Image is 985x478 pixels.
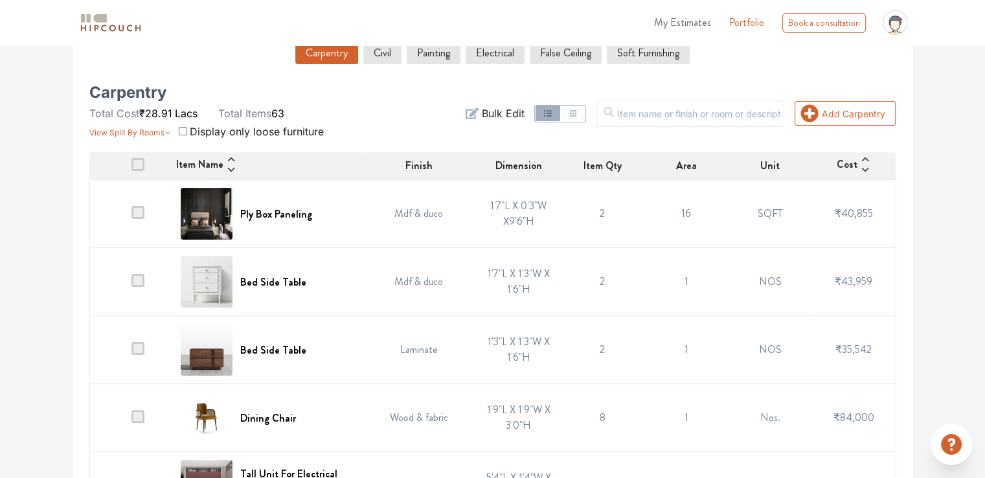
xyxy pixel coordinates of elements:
li: 63 [218,106,284,121]
td: SQFT [728,180,811,248]
input: Item name or finish or room or description [596,100,784,127]
td: 1 [644,384,728,452]
td: 1'9"L X 1'9"W X 3'0"H [477,384,560,452]
span: Display only loose furniture [190,125,324,138]
td: Laminate [361,316,477,384]
span: Lacs [175,107,198,120]
img: Dining Chair [181,392,232,444]
span: Item Qty [583,158,622,174]
span: ₹40,855 [835,206,873,221]
button: Electrical [466,42,525,64]
span: ₹35,542 [835,342,872,357]
span: Total Items [218,107,271,120]
td: Mdf & duco [361,180,477,248]
td: NOS [728,248,811,316]
span: My Estimates [654,15,711,30]
a: Portfolio [729,15,764,30]
span: ₹43,959 [835,274,872,289]
div: Book a consultation [782,13,866,33]
button: Add Carpentry [795,101,896,126]
img: Bed Side Table [181,324,232,376]
td: 1'7"L X 1'3"W X 1'6"H [477,248,560,316]
button: False Ceiling [530,42,602,64]
span: View Split By Rooms [89,128,164,137]
button: Painting [407,42,460,64]
span: logo-horizontal.svg [78,8,143,38]
td: Mdf & duco [361,248,477,316]
button: Soft Furnishing [607,42,690,64]
button: Civil [363,42,402,64]
td: 2 [561,248,644,316]
span: Dimension [495,158,542,174]
td: 8 [561,384,644,452]
td: 1 [644,248,728,316]
td: 2 [561,316,644,384]
h6: Ply Box Paneling [240,208,312,220]
span: Item Name [176,157,223,175]
td: 1'7"L X 0'3"W X9'6"H [477,180,560,248]
img: logo-horizontal.svg [78,12,143,34]
img: Bed Side Table [181,256,232,308]
h6: Dining Chair [240,412,296,424]
span: ₹28.91 [139,107,172,120]
span: Unit [760,158,780,174]
td: 16 [644,180,728,248]
button: View Split By Rooms [89,121,171,139]
button: Carpentry [295,42,358,64]
button: Bulk Edit [466,106,524,121]
td: NOS [728,316,811,384]
td: 1'3"L X 1'3"W X 1'6"H [477,316,560,384]
span: Cost [837,157,857,175]
h6: Bed Side Table [240,344,306,356]
span: ₹84,000 [833,410,874,425]
span: Finish [405,158,433,174]
span: Bulk Edit [481,106,524,121]
span: Total Cost [89,107,139,120]
td: Wood & fabric [361,384,477,452]
img: Ply Box Paneling [181,188,232,240]
td: Nos. [728,384,811,452]
td: 2 [561,180,644,248]
span: Area [676,158,697,174]
h5: Carpentry [89,87,166,98]
td: 1 [644,316,728,384]
h6: Bed Side Table [240,276,306,288]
